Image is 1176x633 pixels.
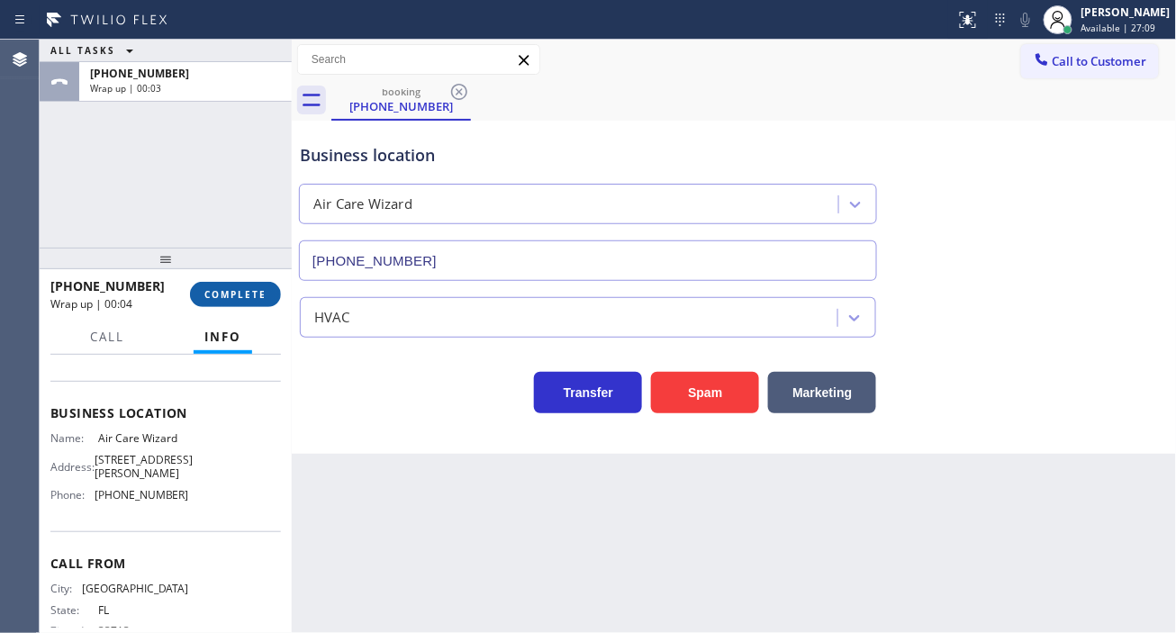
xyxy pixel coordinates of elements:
span: City: [50,582,82,595]
span: [GEOGRAPHIC_DATA] [82,582,189,595]
span: Call to Customer [1053,53,1147,69]
div: Air Care Wizard [313,194,412,215]
button: COMPLETE [190,282,281,307]
span: Address: [50,460,95,474]
span: Phone: [50,488,95,502]
span: [PHONE_NUMBER] [95,488,189,502]
button: Info [194,320,252,355]
input: Phone Number [299,240,877,281]
div: Business location [300,143,876,167]
span: Call From [50,555,281,572]
span: [PHONE_NUMBER] [50,277,165,294]
span: Wrap up | 00:04 [50,296,132,312]
div: HVAC [314,307,350,328]
span: ALL TASKS [50,44,115,57]
span: Air Care Wizard [98,431,188,445]
span: Business location [50,404,281,421]
span: State: [50,603,98,617]
div: booking [333,85,469,98]
span: Info [204,329,241,345]
button: Mute [1013,7,1038,32]
button: ALL TASKS [40,40,151,61]
button: Call [79,320,135,355]
span: Call [90,329,124,345]
div: [PERSON_NAME] [1081,5,1171,20]
div: (813) 666-9546 [333,80,469,119]
span: FL [98,603,188,617]
span: Available | 27:09 [1081,22,1156,34]
input: Search [298,45,539,74]
button: Marketing [768,372,876,413]
button: Spam [651,372,759,413]
span: Name: [50,431,98,445]
span: [PHONE_NUMBER] [90,66,189,81]
button: Call to Customer [1021,44,1159,78]
span: COMPLETE [204,288,267,301]
button: Transfer [534,372,642,413]
div: [PHONE_NUMBER] [333,98,469,114]
span: [STREET_ADDRESS][PERSON_NAME] [95,453,193,481]
span: Wrap up | 00:03 [90,82,161,95]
